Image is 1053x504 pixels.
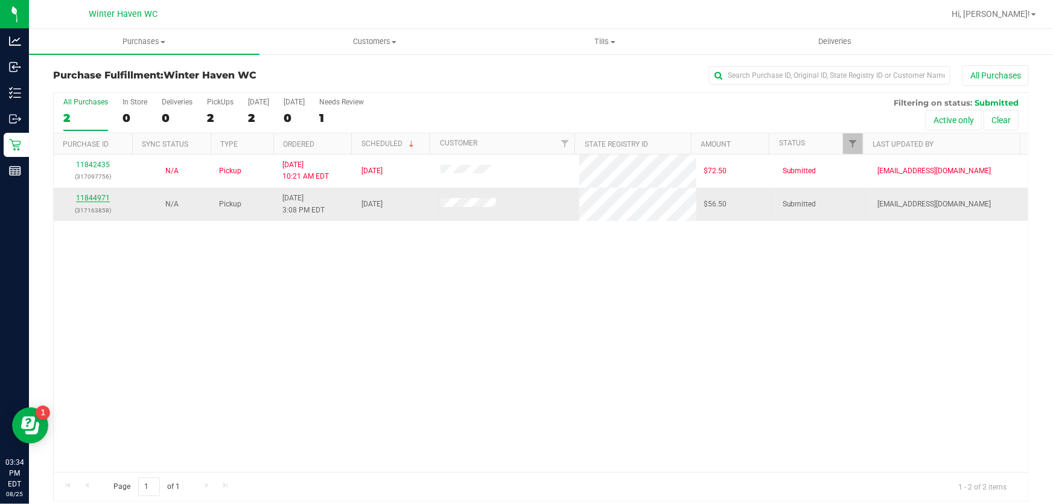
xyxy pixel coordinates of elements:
p: (317097756) [61,171,126,182]
inline-svg: Retail [9,139,21,151]
inline-svg: Reports [9,165,21,177]
div: 2 [248,111,269,125]
span: Submitted [783,199,816,210]
a: Ordered [283,140,314,148]
a: Filter [843,133,863,154]
h3: Purchase Fulfillment: [53,70,378,81]
span: Pickup [219,199,241,210]
span: Filtering on status: [894,98,972,107]
span: Hi, [PERSON_NAME]! [952,9,1030,19]
div: 0 [162,111,192,125]
div: 1 [319,111,364,125]
p: 08/25 [5,490,24,499]
button: All Purchases [962,65,1029,86]
span: [DATE] [361,199,383,210]
span: Deliveries [803,36,868,47]
p: (317163858) [61,205,126,216]
button: N/A [165,199,179,210]
input: Search Purchase ID, Original ID, State Registry ID or Customer Name... [709,66,950,85]
span: [DATE] [361,165,383,177]
div: [DATE] [284,98,305,106]
span: [DATE] 3:08 PM EDT [282,193,325,215]
span: Not Applicable [165,167,179,175]
div: In Store [122,98,147,106]
span: Pickup [219,165,241,177]
p: 03:34 PM EDT [5,457,24,490]
a: Purchases [29,29,259,54]
span: $72.50 [704,165,727,177]
inline-svg: Analytics [9,35,21,47]
iframe: Resource center unread badge [36,406,50,420]
span: 1 - 2 of 2 items [949,477,1016,496]
div: All Purchases [63,98,108,106]
a: State Registry ID [585,140,648,148]
button: N/A [165,165,179,177]
a: Amount [701,140,731,148]
input: 1 [138,477,160,496]
span: Winter Haven WC [89,9,157,19]
inline-svg: Inbound [9,61,21,73]
a: Sync Status [142,140,188,148]
div: PickUps [207,98,234,106]
div: Deliveries [162,98,192,106]
span: Not Applicable [165,200,179,208]
a: Deliveries [720,29,950,54]
span: Tills [491,36,720,47]
span: Purchases [29,36,259,47]
div: 2 [63,111,108,125]
span: Customers [260,36,489,47]
a: Filter [555,133,574,154]
span: [DATE] 10:21 AM EDT [282,159,329,182]
div: 0 [284,111,305,125]
div: 2 [207,111,234,125]
div: 0 [122,111,147,125]
a: Customer [440,139,477,147]
div: [DATE] [248,98,269,106]
a: 11844971 [76,194,110,202]
a: 11842435 [76,161,110,169]
span: [EMAIL_ADDRESS][DOMAIN_NAME] [877,165,991,177]
a: Last Updated By [873,140,934,148]
a: Type [220,140,238,148]
a: Purchase ID [63,140,109,148]
iframe: Resource center [12,407,48,444]
div: Needs Review [319,98,364,106]
span: $56.50 [704,199,727,210]
inline-svg: Inventory [9,87,21,99]
span: Winter Haven WC [164,69,256,81]
a: Tills [490,29,721,54]
a: Scheduled [361,139,416,148]
inline-svg: Outbound [9,113,21,125]
button: Active only [926,110,982,130]
span: Submitted [975,98,1019,107]
a: Status [779,139,805,147]
span: [EMAIL_ADDRESS][DOMAIN_NAME] [877,199,991,210]
span: Submitted [783,165,816,177]
a: Customers [259,29,490,54]
span: Page of 1 [103,477,190,496]
button: Clear [984,110,1019,130]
